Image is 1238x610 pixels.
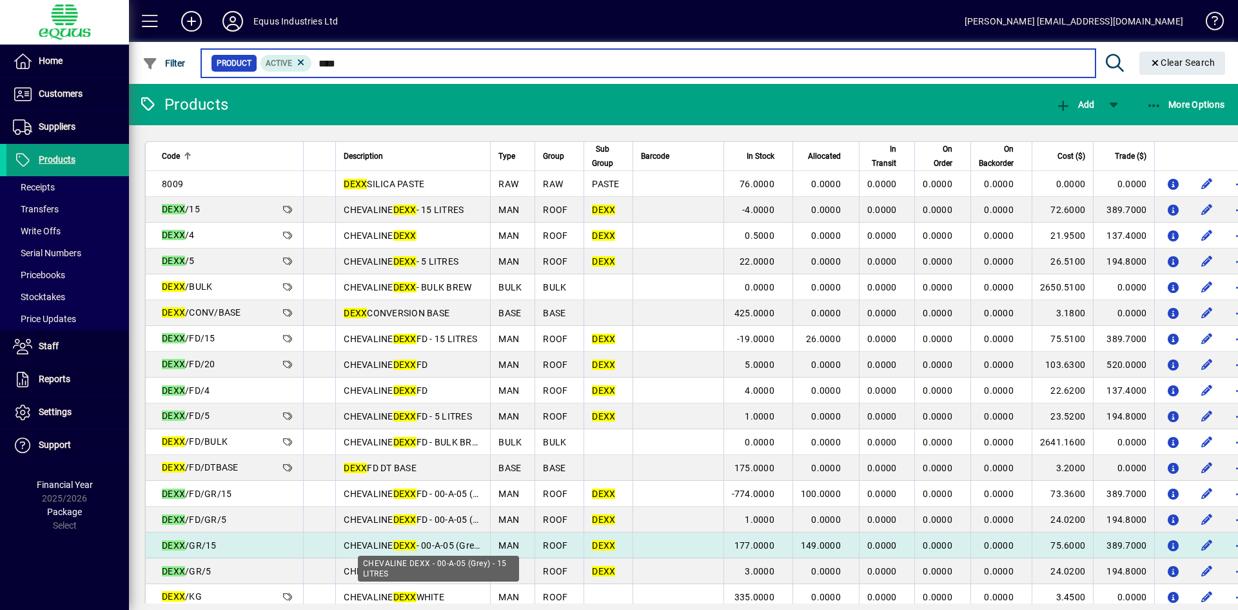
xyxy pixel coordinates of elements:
[498,149,515,163] span: Type
[162,566,185,576] em: DEXX
[811,411,841,422] span: 0.0000
[162,256,195,266] span: /5
[13,182,55,192] span: Receipts
[984,308,1014,318] span: 0.0000
[39,88,83,99] span: Customers
[39,121,75,132] span: Suppliers
[592,179,619,189] span: PASTE
[162,307,185,318] em: DEXX
[1093,223,1154,249] td: 137.4000
[260,55,312,72] mat-chip: Activation Status: Active
[984,514,1014,525] span: 0.0000
[592,514,615,525] em: DEXX
[13,314,76,324] span: Price Updates
[811,205,841,215] span: 0.0000
[867,308,897,318] span: 0.0000
[543,230,567,241] span: ROOF
[1032,429,1093,455] td: 2641.1600
[498,149,527,163] div: Type
[162,385,210,396] span: /FD/4
[162,149,180,163] span: Code
[498,230,519,241] span: MAN
[979,142,1014,170] span: On Backorder
[498,360,519,370] span: MAN
[1032,403,1093,429] td: 23.5200
[393,256,417,267] em: DEXX
[6,176,129,198] a: Receipts
[923,463,952,473] span: 0.0000
[393,334,417,344] em: DEXX
[745,282,774,292] span: 0.0000
[344,179,367,189] em: DEXX
[923,514,952,525] span: 0.0000
[811,463,841,473] span: 0.0000
[344,514,540,525] span: CHEVALINE FD - 00-A-05 (Grey) - 5 LITRES
[745,437,774,447] span: 0.0000
[6,78,129,110] a: Customers
[745,411,774,422] span: 1.0000
[984,205,1014,215] span: 0.0000
[543,205,567,215] span: ROOF
[162,204,185,214] em: DEXX
[37,480,93,490] span: Financial Year
[923,489,952,499] span: 0.0000
[1196,406,1217,427] button: Edit
[923,308,952,318] span: 0.0000
[162,256,185,266] em: DEXX
[984,179,1014,189] span: 0.0000
[811,230,841,241] span: 0.0000
[217,57,251,70] span: Product
[592,142,613,170] span: Sub Group
[344,489,545,499] span: CHEVALINE FD - 00-A-05 (Grey) - 15 LITRES
[923,142,964,170] div: On Order
[39,154,75,165] span: Products
[393,514,417,525] em: DEXX
[142,58,186,68] span: Filter
[1196,225,1217,246] button: Edit
[171,10,212,33] button: Add
[1196,3,1222,45] a: Knowledge Base
[984,256,1014,267] span: 0.0000
[811,385,841,396] span: 0.0000
[1032,223,1093,249] td: 21.9500
[592,142,625,170] div: Sub Group
[1115,149,1146,163] span: Trade ($)
[1093,429,1154,455] td: 0.0000
[923,230,952,241] span: 0.0000
[139,52,189,75] button: Filter
[984,411,1014,422] span: 0.0000
[592,230,615,241] em: DEXX
[498,411,519,422] span: MAN
[745,230,774,241] span: 0.5000
[745,514,774,525] span: 1.0000
[1032,507,1093,533] td: 24.0200
[543,463,565,473] span: BASE
[498,334,519,344] span: MAN
[740,179,774,189] span: 76.0000
[867,385,897,396] span: 0.0000
[867,205,897,215] span: 0.0000
[6,286,129,308] a: Stocktakes
[984,385,1014,396] span: 0.0000
[734,463,774,473] span: 175.0000
[1093,352,1154,378] td: 520.0000
[808,149,841,163] span: Allocated
[806,334,841,344] span: 26.0000
[39,374,70,384] span: Reports
[498,385,519,396] span: MAN
[1196,509,1217,530] button: Edit
[1032,300,1093,326] td: 3.1800
[811,360,841,370] span: 0.0000
[393,489,417,499] em: DEXX
[1196,380,1217,401] button: Edit
[543,360,567,370] span: ROOF
[641,149,669,163] span: Barcode
[592,411,615,422] em: DEXX
[984,437,1014,447] span: 0.0000
[344,540,531,551] span: CHEVALINE - 00-A-05 (Grey) - 15 LITRES
[162,230,195,240] span: /4
[543,489,567,499] span: ROOF
[344,282,471,292] span: CHEVALINE - BULK BREW
[344,149,383,163] span: Description
[732,149,786,163] div: In Stock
